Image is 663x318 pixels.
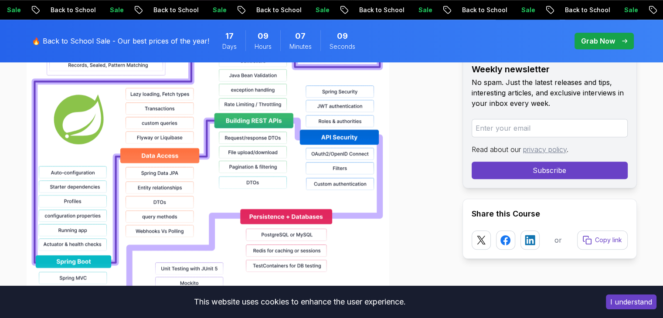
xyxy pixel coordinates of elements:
[472,208,628,220] h2: Share this Course
[577,230,628,250] button: Copy link
[102,6,130,14] p: Sale
[295,30,306,42] span: 7 Minutes
[7,292,593,311] div: This website uses cookies to enhance the user experience.
[472,63,628,75] h2: Weekly newsletter
[330,42,355,51] span: Seconds
[554,235,562,245] p: or
[523,145,567,154] a: privacy policy
[472,119,628,137] input: Enter your email
[249,6,308,14] p: Back to School
[258,30,269,42] span: 9 Hours
[146,6,205,14] p: Back to School
[558,6,617,14] p: Back to School
[617,6,645,14] p: Sale
[222,42,237,51] span: Days
[225,30,234,42] span: 17 Days
[205,6,233,14] p: Sale
[255,42,272,51] span: Hours
[581,36,615,46] p: Grab Now
[289,42,312,51] span: Minutes
[595,236,622,244] p: Copy link
[411,6,439,14] p: Sale
[455,6,514,14] p: Back to School
[352,6,411,14] p: Back to School
[472,144,628,155] p: Read about our .
[514,6,542,14] p: Sale
[337,30,348,42] span: 9 Seconds
[472,162,628,179] button: Subscribe
[32,36,209,46] p: 🔥 Back to School Sale - Our best prices of the year!
[472,77,628,108] p: No spam. Just the latest releases and tips, interesting articles, and exclusive interviews in you...
[308,6,336,14] p: Sale
[43,6,102,14] p: Back to School
[606,294,656,309] button: Accept cookies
